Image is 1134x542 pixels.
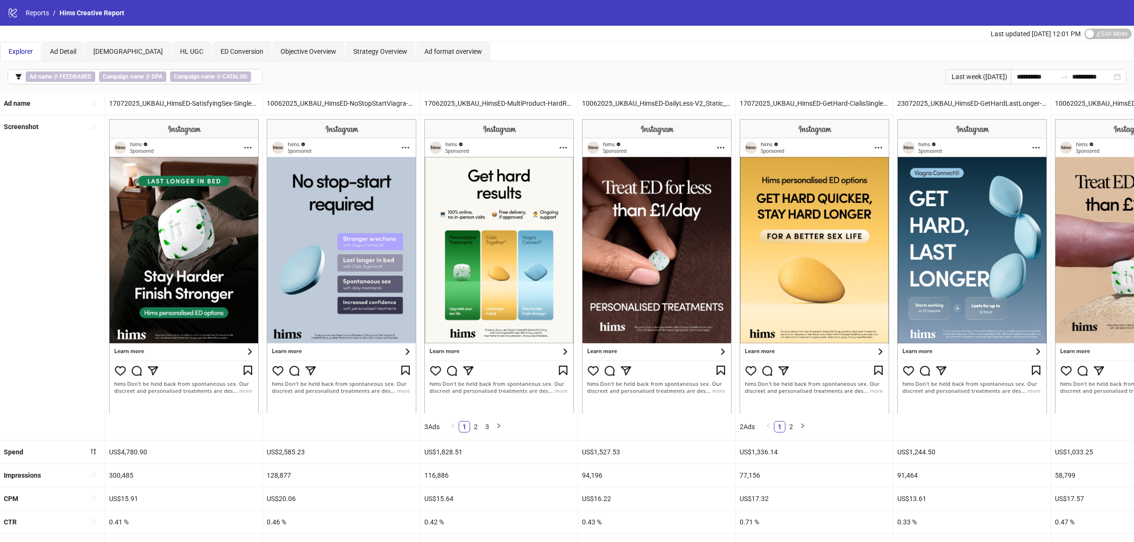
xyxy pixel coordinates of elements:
div: US$1,244.50 [893,441,1051,463]
b: Campaign name [103,73,144,80]
div: 0.33 % [893,511,1051,533]
div: 10062025_UKBAU_HimsED-DailyLess-V2_Static_CopyNovember24Compliant!_ReclaimIntimacy_MetaED_AD035-D... [578,92,735,115]
button: left [447,421,459,432]
span: left [765,423,771,429]
a: Reports [24,8,51,18]
span: [DEMOGRAPHIC_DATA] [93,48,163,55]
span: 2 Ads [740,423,755,431]
div: US$15.91 [105,487,262,510]
span: sort-ascending [90,100,97,107]
div: 23072025_UKBAU_HimsED-GetHardLastLonger-[MEDICAL_DATA]_Static_CopyNovember24Compliant!_ReclaimInt... [893,92,1051,115]
b: CATALOG [222,73,247,80]
div: 128,877 [263,464,420,487]
div: 17072025_UKBAU_HimsED-GetHard-CialisSingle_Static_CopyNovember24Compliant!_ReclaimIntimacy_MetaED... [736,92,893,115]
button: left [763,421,774,432]
span: Ad format overview [424,48,482,55]
button: right [797,421,808,432]
img: Screenshot 120228161261030185 [109,119,259,413]
div: 91,464 [893,464,1051,487]
b: Ad name [30,73,52,80]
span: sort-ascending [90,472,97,478]
div: US$13.61 [893,487,1051,510]
div: US$2,585.23 [263,441,420,463]
a: 2 [786,422,796,432]
span: sort-descending [90,448,97,455]
div: 300,485 [105,464,262,487]
li: Previous Page [763,421,774,432]
div: 116,886 [421,464,578,487]
span: right [800,423,805,429]
span: HL UGC [180,48,203,55]
b: Screenshot [4,123,39,130]
a: 1 [774,422,785,432]
div: 17072025_UKBAU_HimsED-SatisfyingSex-SingleMint_Static_CopyNovember24Compliant!_ReclaimIntimacy_Me... [105,92,262,115]
img: Screenshot 120229135975020185 [740,119,889,413]
div: US$1,828.51 [421,441,578,463]
b: Impressions [4,472,41,479]
img: Screenshot 120228161056090185 [424,119,574,413]
span: Ad Detail [50,48,76,55]
b: Campaign name [174,73,215,80]
span: sort-ascending [90,518,97,525]
b: CPM [4,495,18,502]
div: 0.42 % [421,511,578,533]
div: US$20.06 [263,487,420,510]
div: 17062025_UKBAU_HimsED-MultiProduct-HardResults_Static_CopyNovember24Compliant!_ReclaimIntimacy_Me... [421,92,578,115]
b: Spend [4,448,23,456]
img: Screenshot 120228537604220185 [897,119,1047,413]
span: sort-ascending [90,495,97,502]
div: US$16.22 [578,487,735,510]
li: Next Page [797,421,808,432]
div: 77,156 [736,464,893,487]
div: Last week ([DATE]) [945,69,1011,84]
span: Explorer [9,48,33,55]
span: Hims Creative Report [60,9,124,17]
span: right [496,423,502,429]
span: Objective Overview [281,48,336,55]
span: ∌ [26,71,95,82]
button: Ad name ∌ FEEDBASEDCampaign name ∌ DPACampaign name ∌ CATALOG [8,69,262,84]
div: 0.41 % [105,511,262,533]
b: FEEDBASED [60,73,91,80]
li: Next Page [493,421,504,432]
img: Screenshot 120228161056100185 [267,119,416,413]
li: / [53,8,56,18]
img: Screenshot 120228161056410185 [582,119,732,413]
li: Previous Page [447,421,459,432]
span: left [450,423,456,429]
li: 3 [482,421,493,432]
div: 0.46 % [263,511,420,533]
div: US$1,336.14 [736,441,893,463]
span: ∌ [170,71,251,82]
span: sort-ascending [90,123,97,130]
div: 0.43 % [578,511,735,533]
li: 2 [470,421,482,432]
span: filter [15,73,22,80]
b: DPA [151,73,162,80]
a: 2 [471,422,481,432]
div: US$1,527.53 [578,441,735,463]
div: US$17.32 [736,487,893,510]
div: 0.71 % [736,511,893,533]
span: to [1061,73,1068,80]
div: 94,196 [578,464,735,487]
li: 2 [785,421,797,432]
a: 1 [459,422,470,432]
b: CTR [4,518,17,526]
a: 3 [482,422,492,432]
span: swap-right [1061,73,1068,80]
span: ∌ [99,71,166,82]
div: US$4,780.90 [105,441,262,463]
button: right [493,421,504,432]
span: Strategy Overview [353,48,407,55]
div: 10062025_UKBAU_HimsED-NoStopStartViagra-V1_Static_CopyNovember24Compliant!_ReclaimIntimacy_MetaED... [263,92,420,115]
div: US$15.64 [421,487,578,510]
span: 3 Ads [424,423,440,431]
span: Last updated [DATE] 12:01 PM [991,30,1081,38]
b: Ad name [4,100,30,107]
span: ED Conversion [221,48,263,55]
